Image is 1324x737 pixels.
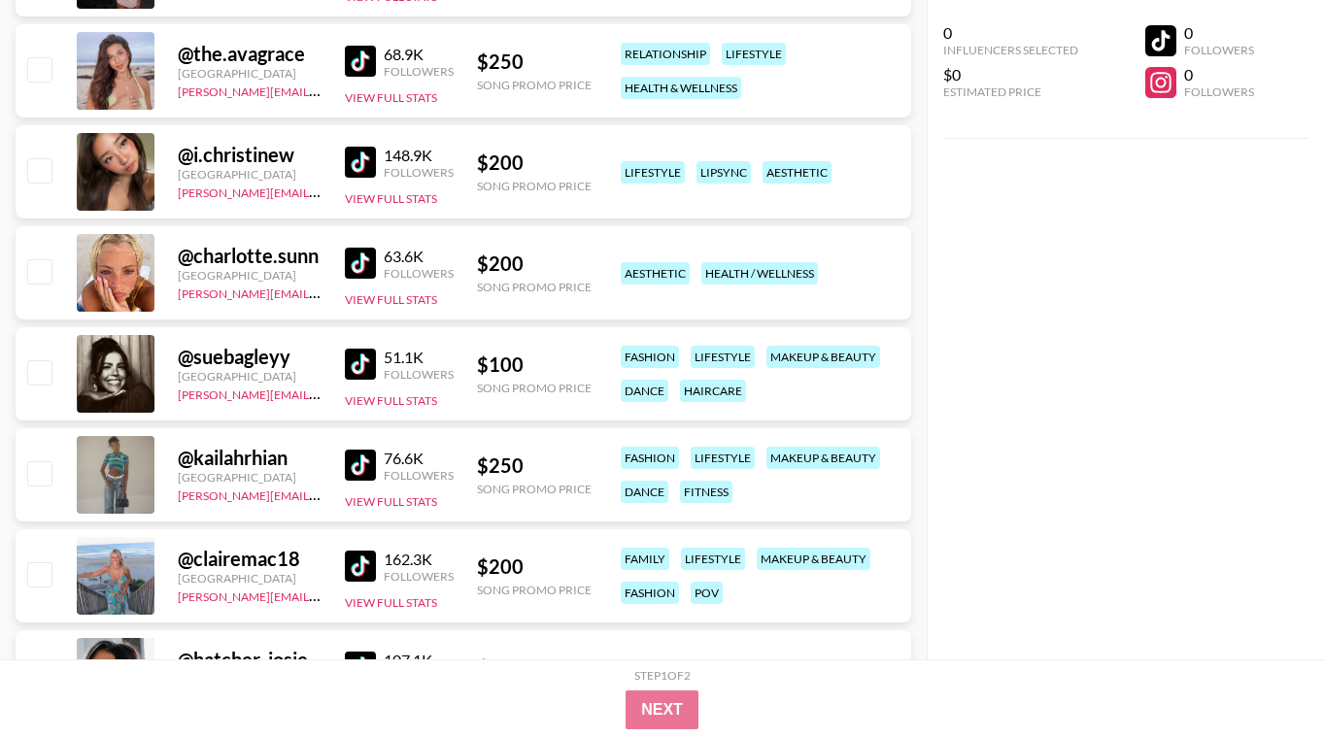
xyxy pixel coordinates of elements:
div: $ 175 [477,655,592,680]
div: 0 [943,23,1078,43]
div: [GEOGRAPHIC_DATA] [178,167,322,182]
div: $ 200 [477,151,592,175]
div: lifestyle [691,346,755,368]
a: [PERSON_NAME][EMAIL_ADDRESS][PERSON_NAME][DOMAIN_NAME] [178,485,558,503]
div: Song Promo Price [477,78,592,92]
div: lifestyle [681,548,745,570]
img: TikTok [345,551,376,582]
button: View Full Stats [345,191,437,206]
div: Song Promo Price [477,381,592,395]
div: 76.6K [384,449,454,468]
div: 0 [1184,65,1254,84]
div: lifestyle [691,447,755,469]
div: haircare [680,380,746,402]
div: @ i.christinew [178,143,322,167]
img: TikTok [345,147,376,178]
a: [PERSON_NAME][EMAIL_ADDRESS][DOMAIN_NAME] [178,182,465,200]
a: [PERSON_NAME][EMAIL_ADDRESS][PERSON_NAME][DOMAIN_NAME] [178,81,558,99]
div: lifestyle [621,161,685,184]
div: $ 100 [477,352,592,377]
div: Followers [384,468,454,483]
div: 162.3K [384,550,454,569]
div: aesthetic [621,262,690,285]
div: $ 200 [477,554,592,579]
div: $ 250 [477,453,592,478]
div: relationship [621,43,710,65]
div: fashion [621,447,679,469]
button: View Full Stats [345,393,437,408]
div: [GEOGRAPHIC_DATA] [178,66,322,81]
div: @ kailahrhian [178,446,322,470]
div: @ hatcher_josie [178,648,322,672]
div: lifestyle [722,43,786,65]
a: [PERSON_NAME][EMAIL_ADDRESS][DOMAIN_NAME] [178,283,465,301]
img: TikTok [345,450,376,481]
div: Estimated Price [943,84,1078,99]
div: @ the.avagrace [178,42,322,66]
div: $ 250 [477,50,592,74]
div: fashion [621,346,679,368]
div: Followers [384,165,454,180]
div: 0 [1184,23,1254,43]
div: Followers [384,266,454,281]
div: $0 [943,65,1078,84]
div: Followers [384,64,454,79]
button: View Full Stats [345,292,437,307]
img: TikTok [345,349,376,380]
div: makeup & beauty [766,346,880,368]
div: dance [621,380,668,402]
div: lipsync [696,161,751,184]
div: Step 1 of 2 [634,668,691,683]
div: [GEOGRAPHIC_DATA] [178,369,322,384]
div: Followers [384,569,454,584]
div: aesthetic [763,161,832,184]
button: View Full Stats [345,494,437,509]
div: $ 200 [477,251,592,276]
div: 63.6K [384,247,454,266]
div: @ clairemac18 [178,547,322,571]
button: View Full Stats [345,595,437,610]
div: @ suebagleyy [178,345,322,369]
div: [GEOGRAPHIC_DATA] [178,470,322,485]
img: TikTok [345,652,376,683]
div: 51.1K [384,348,454,367]
div: [GEOGRAPHIC_DATA] [178,268,322,283]
div: Song Promo Price [477,179,592,193]
div: Followers [1184,43,1254,57]
div: Song Promo Price [477,482,592,496]
div: pov [691,582,723,604]
div: Influencers Selected [943,43,1078,57]
div: 148.9K [384,146,454,165]
div: health / wellness [701,262,818,285]
img: TikTok [345,248,376,279]
div: family [621,548,669,570]
div: 68.9K [384,45,454,64]
a: [PERSON_NAME][EMAIL_ADDRESS][DOMAIN_NAME] [178,384,465,402]
div: @ charlotte.sunn [178,244,322,268]
div: makeup & beauty [757,548,870,570]
div: Followers [384,367,454,382]
img: TikTok [345,46,376,77]
div: fitness [680,481,732,503]
div: 107.1K [384,651,454,670]
button: Next [626,690,698,729]
div: fashion [621,582,679,604]
div: Song Promo Price [477,583,592,597]
div: Song Promo Price [477,280,592,294]
div: makeup & beauty [766,447,880,469]
div: Followers [1184,84,1254,99]
a: [PERSON_NAME][EMAIL_ADDRESS][PERSON_NAME][DOMAIN_NAME] [178,586,558,604]
div: dance [621,481,668,503]
div: health & wellness [621,77,741,99]
div: [GEOGRAPHIC_DATA] [178,571,322,586]
button: View Full Stats [345,90,437,105]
